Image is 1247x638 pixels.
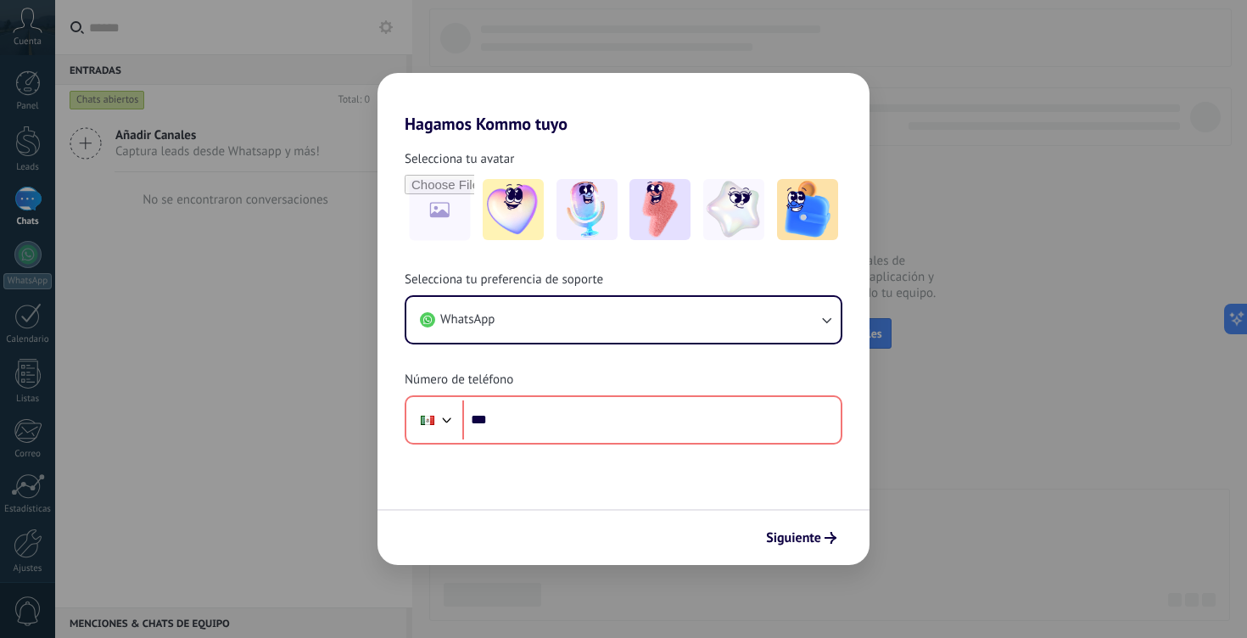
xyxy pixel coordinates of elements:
img: -3.jpeg [629,179,691,240]
span: WhatsApp [440,311,495,328]
img: -1.jpeg [483,179,544,240]
span: Siguiente [766,532,821,544]
span: Selecciona tu preferencia de soporte [405,271,603,288]
button: WhatsApp [406,297,841,343]
button: Siguiente [758,523,844,552]
img: -2.jpeg [556,179,618,240]
img: -5.jpeg [777,179,838,240]
div: Mexico: + 52 [411,402,444,438]
span: Selecciona tu avatar [405,151,514,168]
span: Número de teléfono [405,372,513,389]
img: -4.jpeg [703,179,764,240]
h2: Hagamos Kommo tuyo [377,73,870,134]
